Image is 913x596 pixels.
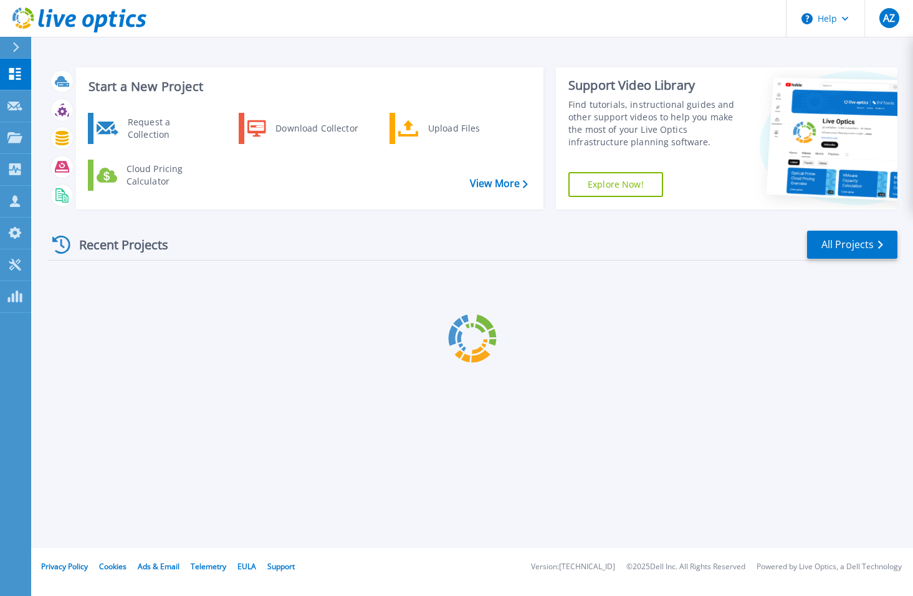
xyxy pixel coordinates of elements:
a: EULA [237,561,256,572]
a: Request a Collection [88,113,216,144]
span: AZ [883,13,895,23]
div: Find tutorials, instructional guides and other support videos to help you make the most of your L... [568,99,739,148]
a: Cookies [99,561,127,572]
div: Cloud Pricing Calculator [120,163,213,188]
div: Recent Projects [48,229,185,260]
div: Request a Collection [122,116,213,141]
a: Cloud Pricing Calculator [88,160,216,191]
a: Privacy Policy [41,561,88,572]
h3: Start a New Project [88,80,527,94]
div: Support Video Library [568,77,739,94]
li: Powered by Live Optics, a Dell Technology [757,563,902,571]
div: Download Collector [269,116,363,141]
li: © 2025 Dell Inc. All Rights Reserved [626,563,745,571]
a: Support [267,561,295,572]
a: Telemetry [191,561,226,572]
a: All Projects [807,231,897,259]
a: View More [470,178,528,190]
a: Upload Files [390,113,517,144]
a: Ads & Email [138,561,179,572]
div: Upload Files [422,116,514,141]
a: Explore Now! [568,172,663,197]
li: Version: [TECHNICAL_ID] [531,563,615,571]
a: Download Collector [239,113,366,144]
